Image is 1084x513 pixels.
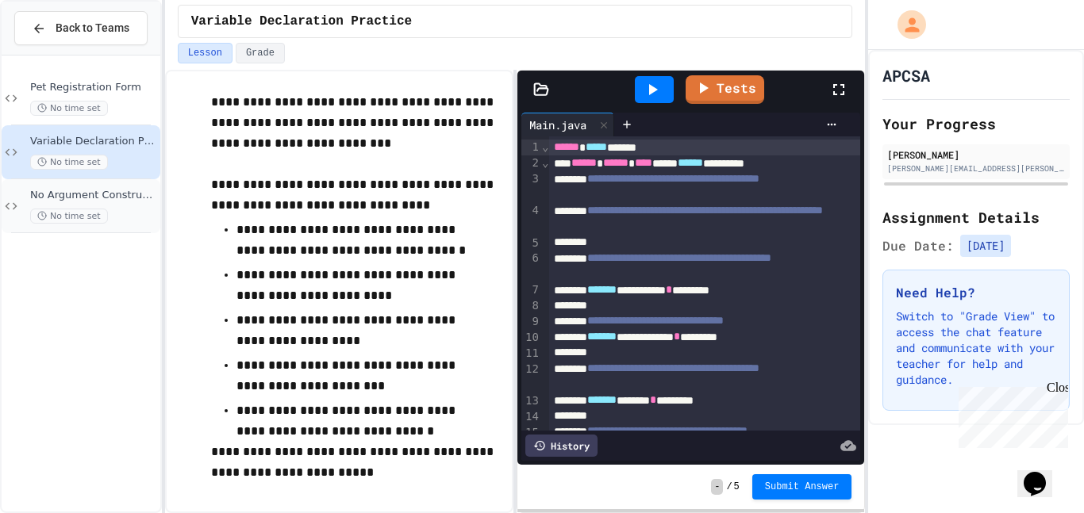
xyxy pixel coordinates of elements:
[734,480,740,493] span: 5
[887,163,1065,174] div: [PERSON_NAME][EMAIL_ADDRESS][PERSON_NAME][DOMAIN_NAME]
[882,206,1070,228] h2: Assignment Details
[521,314,541,330] div: 9
[521,282,541,298] div: 7
[521,140,541,155] div: 1
[14,11,148,45] button: Back to Teams
[521,155,541,171] div: 2
[525,435,598,457] div: History
[521,330,541,346] div: 10
[726,480,732,493] span: /
[887,147,1065,162] div: [PERSON_NAME]
[882,113,1070,135] h2: Your Progress
[178,43,233,63] button: Lesson
[686,75,764,104] a: Tests
[881,6,930,43] div: My Account
[521,113,614,136] div: Main.java
[521,117,594,133] div: Main.java
[521,362,541,393] div: 12
[711,479,723,495] span: -
[30,81,157,94] span: Pet Registration Form
[541,156,549,169] span: Fold line
[882,64,930,86] h1: APCSA
[30,101,108,116] span: No time set
[30,155,108,170] span: No time set
[30,189,157,202] span: No Argument Constructor Practice
[521,203,541,235] div: 4
[6,6,110,101] div: Chat with us now!Close
[30,135,157,148] span: Variable Declaration Practice
[521,393,541,409] div: 13
[191,12,412,31] span: Variable Declaration Practice
[541,140,549,153] span: Fold line
[521,171,541,203] div: 3
[896,308,1056,388] p: Switch to "Grade View" to access the chat feature and communicate with your teacher for help and ...
[56,20,129,36] span: Back to Teams
[30,209,108,224] span: No time set
[521,251,541,282] div: 6
[752,474,852,500] button: Submit Answer
[236,43,285,63] button: Grade
[882,236,954,255] span: Due Date:
[952,381,1068,448] iframe: chat widget
[896,283,1056,302] h3: Need Help?
[521,425,541,441] div: 15
[521,346,541,362] div: 11
[521,409,541,425] div: 14
[1017,450,1068,497] iframe: chat widget
[521,235,541,251] div: 5
[765,480,840,493] span: Submit Answer
[960,235,1011,257] span: [DATE]
[521,298,541,314] div: 8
